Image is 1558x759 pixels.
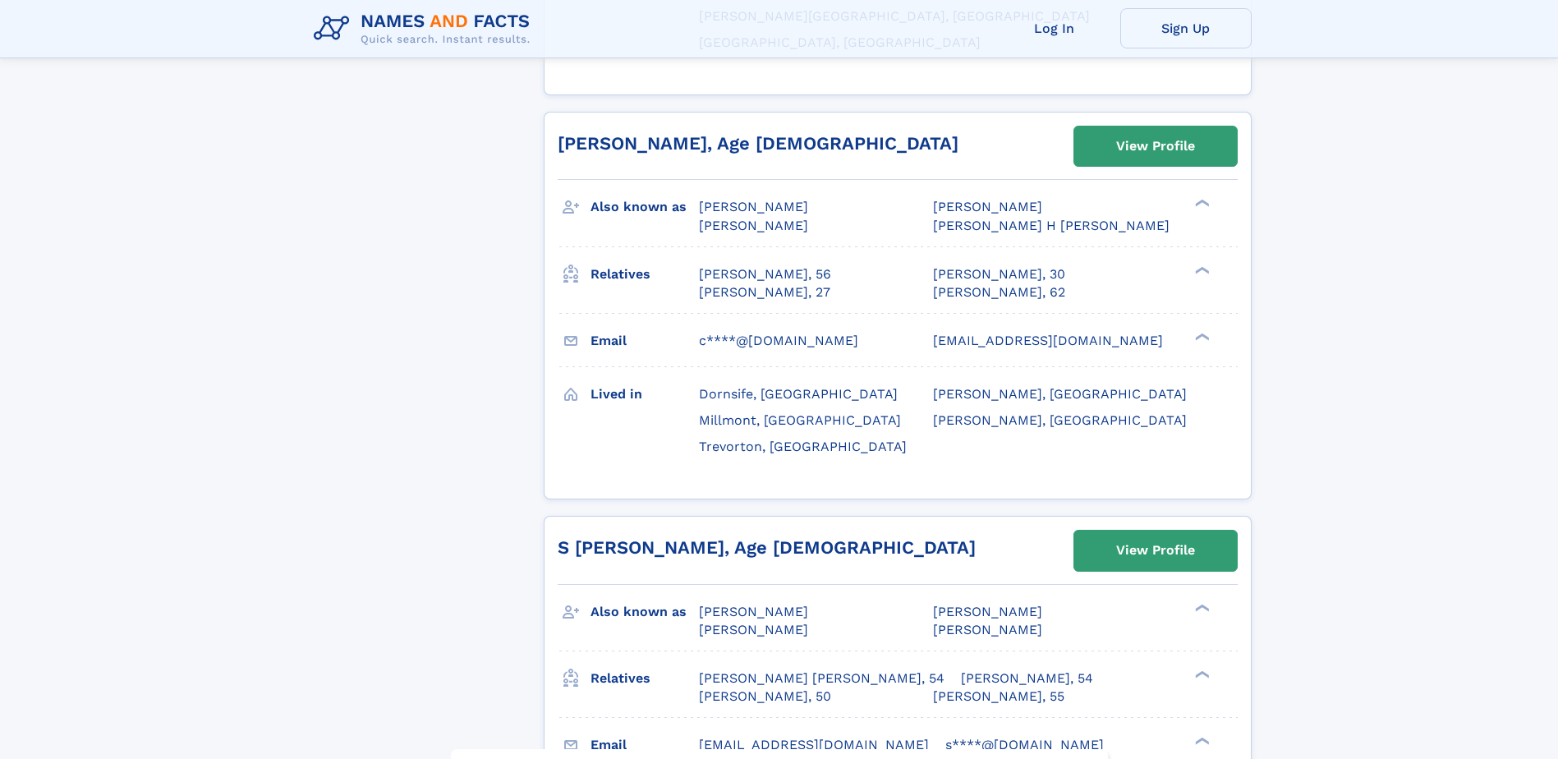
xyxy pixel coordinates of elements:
[699,439,907,454] span: Trevorton, [GEOGRAPHIC_DATA]
[699,386,898,402] span: Dornsife, [GEOGRAPHIC_DATA]
[591,665,699,692] h3: Relatives
[933,386,1187,402] span: [PERSON_NAME], [GEOGRAPHIC_DATA]
[699,669,944,688] a: [PERSON_NAME] [PERSON_NAME], 54
[558,133,958,154] a: [PERSON_NAME], Age [DEMOGRAPHIC_DATA]
[699,737,929,752] span: [EMAIL_ADDRESS][DOMAIN_NAME]
[1191,669,1211,679] div: ❯
[591,598,699,626] h3: Also known as
[933,412,1187,428] span: [PERSON_NAME], [GEOGRAPHIC_DATA]
[699,412,901,428] span: Millmont, [GEOGRAPHIC_DATA]
[699,688,831,706] a: [PERSON_NAME], 50
[933,283,1065,301] a: [PERSON_NAME], 62
[933,622,1042,637] span: [PERSON_NAME]
[591,380,699,408] h3: Lived in
[1191,264,1211,275] div: ❯
[699,218,808,233] span: [PERSON_NAME]
[933,604,1042,619] span: [PERSON_NAME]
[961,669,1093,688] a: [PERSON_NAME], 54
[1191,602,1211,613] div: ❯
[699,622,808,637] span: [PERSON_NAME]
[1191,198,1211,209] div: ❯
[1191,735,1211,746] div: ❯
[933,333,1163,348] span: [EMAIL_ADDRESS][DOMAIN_NAME]
[699,604,808,619] span: [PERSON_NAME]
[1116,127,1195,165] div: View Profile
[933,199,1042,214] span: [PERSON_NAME]
[591,327,699,355] h3: Email
[591,731,699,759] h3: Email
[1116,531,1195,569] div: View Profile
[933,218,1170,233] span: [PERSON_NAME] H [PERSON_NAME]
[699,265,831,283] a: [PERSON_NAME], 56
[307,7,544,51] img: Logo Names and Facts
[1191,331,1211,342] div: ❯
[1074,126,1237,166] a: View Profile
[591,260,699,288] h3: Relatives
[1120,8,1252,48] a: Sign Up
[699,199,808,214] span: [PERSON_NAME]
[699,283,830,301] a: [PERSON_NAME], 27
[933,265,1065,283] a: [PERSON_NAME], 30
[558,537,976,558] a: S [PERSON_NAME], Age [DEMOGRAPHIC_DATA]
[933,688,1064,706] a: [PERSON_NAME], 55
[989,8,1120,48] a: Log In
[591,193,699,221] h3: Also known as
[1074,531,1237,570] a: View Profile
